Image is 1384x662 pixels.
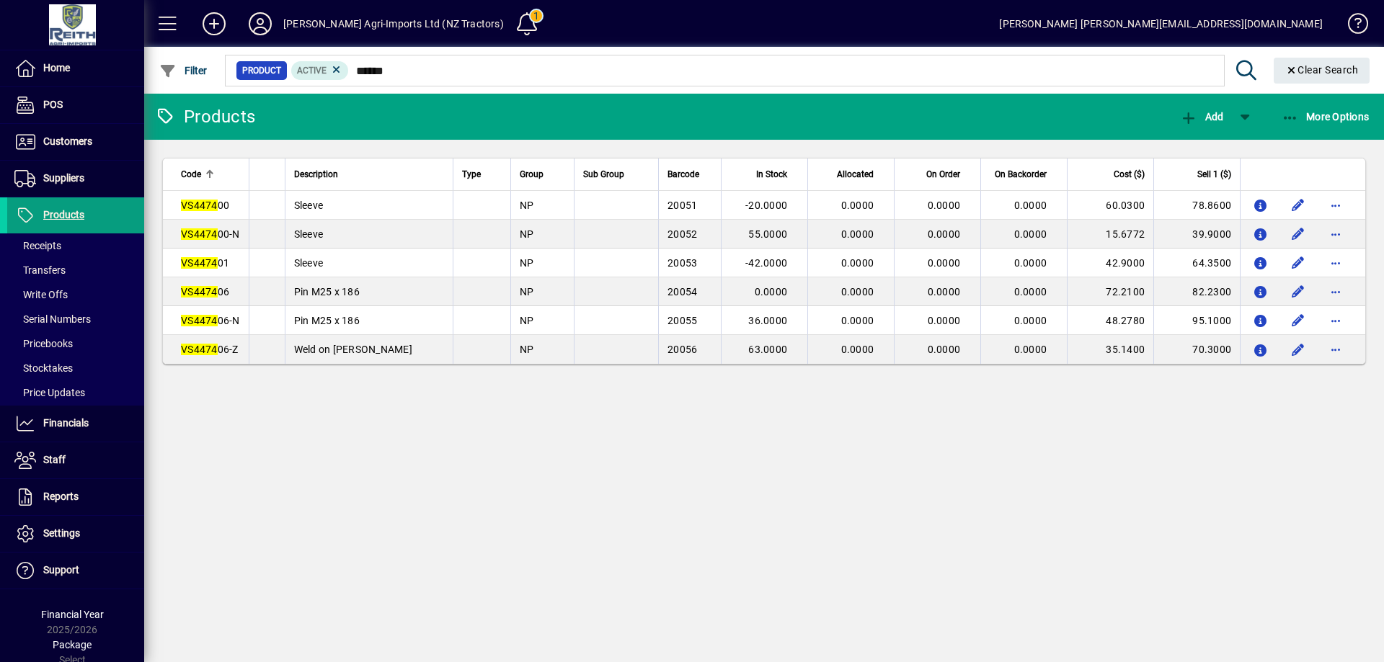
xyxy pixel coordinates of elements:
[667,200,697,211] span: 20051
[291,61,349,80] mat-chip: Activation Status: Active
[520,200,534,211] span: NP
[294,166,444,182] div: Description
[1287,338,1310,361] button: Edit
[1337,3,1366,50] a: Knowledge Base
[841,228,874,240] span: 0.0000
[667,344,697,355] span: 20056
[283,12,504,35] div: [PERSON_NAME] Agri-Imports Ltd (NZ Tractors)
[181,228,218,240] em: VS4474
[1067,306,1153,335] td: 48.2780
[294,315,360,326] span: Pin M25 x 186
[583,166,624,182] span: Sub Group
[903,166,973,182] div: On Order
[181,286,229,298] span: 06
[462,166,502,182] div: Type
[1014,200,1047,211] span: 0.0000
[1014,315,1047,326] span: 0.0000
[181,315,218,326] em: VS4474
[43,172,84,184] span: Suppliers
[1287,251,1310,274] button: Edit
[43,454,66,465] span: Staff
[43,417,89,429] span: Financials
[294,286,360,298] span: Pin M25 x 186
[181,200,229,211] span: 00
[928,200,961,211] span: 0.0000
[159,65,208,76] span: Filter
[1067,277,1153,306] td: 72.2100
[1114,166,1145,182] span: Cost ($)
[155,105,255,128] div: Products
[7,50,144,86] a: Home
[748,315,787,326] span: 36.0000
[999,12,1323,35] div: [PERSON_NAME] [PERSON_NAME][EMAIL_ADDRESS][DOMAIN_NAME]
[748,228,787,240] span: 55.0000
[841,286,874,298] span: 0.0000
[43,527,80,539] span: Settings
[14,362,73,374] span: Stocktakes
[583,166,649,182] div: Sub Group
[14,289,68,300] span: Write Offs
[520,257,534,269] span: NP
[1324,194,1347,217] button: More options
[990,166,1060,182] div: On Backorder
[7,87,144,123] a: POS
[1153,306,1240,335] td: 95.1000
[41,609,104,620] span: Financial Year
[462,166,481,182] span: Type
[156,58,211,84] button: Filter
[7,553,144,589] a: Support
[43,99,63,110] span: POS
[181,344,218,355] em: VS4474
[14,387,85,398] span: Price Updates
[7,307,144,331] a: Serial Numbers
[181,315,240,326] span: 06-N
[520,166,566,182] div: Group
[1282,111,1370,122] span: More Options
[1153,335,1240,364] td: 70.3000
[181,286,218,298] em: VS4474
[1176,104,1227,130] button: Add
[1324,251,1347,274] button: More options
[1153,249,1240,277] td: 64.3500
[755,286,788,298] span: 0.0000
[520,315,534,326] span: NP
[928,257,961,269] span: 0.0000
[1067,249,1153,277] td: 42.9000
[667,315,697,326] span: 20055
[14,338,73,349] span: Pricebooks
[43,135,92,147] span: Customers
[43,564,79,576] span: Support
[7,479,144,515] a: Reports
[667,166,712,182] div: Barcode
[1067,220,1153,249] td: 15.6772
[748,344,787,355] span: 63.0000
[181,344,239,355] span: 06-Z
[1274,58,1370,84] button: Clear
[294,344,412,355] span: Weld on [PERSON_NAME]
[667,286,697,298] span: 20054
[7,406,144,442] a: Financials
[297,66,327,76] span: Active
[191,11,237,37] button: Add
[7,516,144,552] a: Settings
[7,331,144,356] a: Pricebooks
[181,257,218,269] em: VS4474
[1287,194,1310,217] button: Edit
[928,286,961,298] span: 0.0000
[926,166,960,182] span: On Order
[928,315,961,326] span: 0.0000
[1153,191,1240,220] td: 78.8600
[1014,286,1047,298] span: 0.0000
[1324,280,1347,303] button: More options
[745,200,787,211] span: -20.0000
[7,161,144,197] a: Suppliers
[1153,277,1240,306] td: 82.2300
[7,442,144,478] a: Staff
[14,313,91,325] span: Serial Numbers
[181,228,240,240] span: 00-N
[1153,220,1240,249] td: 39.9000
[43,209,84,220] span: Products
[1324,309,1347,332] button: More options
[181,200,218,211] em: VS4474
[730,166,800,182] div: In Stock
